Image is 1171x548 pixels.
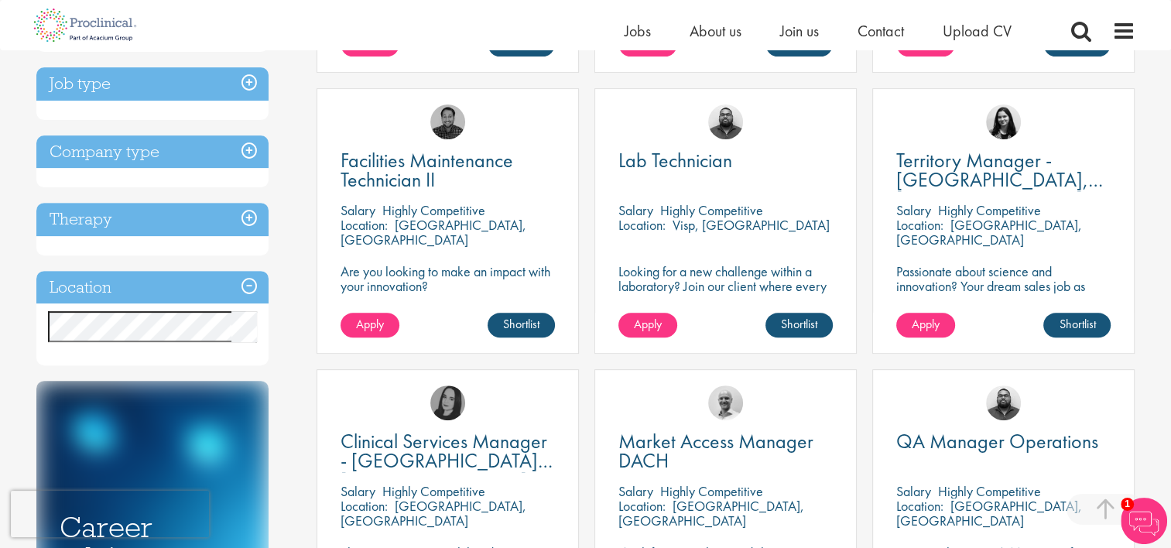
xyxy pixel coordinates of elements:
span: Salary [896,201,931,219]
a: Shortlist [1043,313,1111,337]
a: Shortlist [488,313,555,337]
span: Salary [341,201,375,219]
h3: Location [36,271,269,304]
span: Location: [618,216,666,234]
p: Highly Competitive [382,201,485,219]
img: Ashley Bennett [708,104,743,139]
span: Location: [896,497,943,515]
p: Highly Competitive [382,482,485,500]
a: Apply [618,313,677,337]
span: Apply [912,316,940,332]
span: Location: [618,497,666,515]
h3: Job type [36,67,269,101]
img: Indre Stankeviciute [986,104,1021,139]
h3: Company type [36,135,269,169]
a: Territory Manager - [GEOGRAPHIC_DATA], [GEOGRAPHIC_DATA], [GEOGRAPHIC_DATA], [GEOGRAPHIC_DATA] [896,151,1111,190]
span: Location: [896,216,943,234]
span: Apply [356,316,384,332]
span: Salary [896,482,931,500]
a: Join us [780,21,819,41]
p: [GEOGRAPHIC_DATA], [GEOGRAPHIC_DATA] [618,497,804,529]
a: Apply [341,313,399,337]
img: Jake Robinson [708,385,743,420]
span: Location: [341,216,388,234]
a: Facilities Maintenance Technician II [341,151,555,190]
img: Mike Raletz [430,104,465,139]
p: Highly Competitive [938,482,1041,500]
a: Apply [896,313,955,337]
img: Chatbot [1121,498,1167,544]
iframe: reCAPTCHA [11,491,209,537]
p: [GEOGRAPHIC_DATA], [GEOGRAPHIC_DATA] [341,497,526,529]
img: Ashley Bennett [986,385,1021,420]
a: Upload CV [943,21,1012,41]
a: QA Manager Operations [896,432,1111,451]
span: Clinical Services Manager - [GEOGRAPHIC_DATA], [GEOGRAPHIC_DATA] [341,428,553,493]
img: Anna Klemencic [430,385,465,420]
span: Salary [618,201,653,219]
a: Clinical Services Manager - [GEOGRAPHIC_DATA], [GEOGRAPHIC_DATA] [341,432,555,471]
p: Passionate about science and innovation? Your dream sales job as Territory Manager awaits! [896,264,1111,308]
p: Highly Competitive [660,201,763,219]
span: Salary [618,482,653,500]
p: [GEOGRAPHIC_DATA], [GEOGRAPHIC_DATA] [896,216,1082,248]
a: Lab Technician [618,151,833,170]
span: Facilities Maintenance Technician II [341,147,513,193]
h3: Therapy [36,203,269,236]
a: About us [690,21,741,41]
span: Lab Technician [618,147,732,173]
p: Visp, [GEOGRAPHIC_DATA] [673,216,830,234]
a: Shortlist [765,313,833,337]
a: Contact [858,21,904,41]
p: [GEOGRAPHIC_DATA], [GEOGRAPHIC_DATA] [341,216,526,248]
p: Are you looking to make an impact with your innovation? [341,264,555,293]
a: Jobs [625,21,651,41]
p: [GEOGRAPHIC_DATA], [GEOGRAPHIC_DATA] [896,497,1082,529]
a: Market Access Manager DACH [618,432,833,471]
p: Highly Competitive [938,201,1041,219]
span: Apply [634,316,662,332]
span: Salary [341,482,375,500]
p: Highly Competitive [660,482,763,500]
span: Location: [341,497,388,515]
span: QA Manager Operations [896,428,1098,454]
span: 1 [1121,498,1134,511]
span: Market Access Manager DACH [618,428,813,474]
p: Looking for a new challenge within a laboratory? Join our client where every experiment brings us... [618,264,833,308]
